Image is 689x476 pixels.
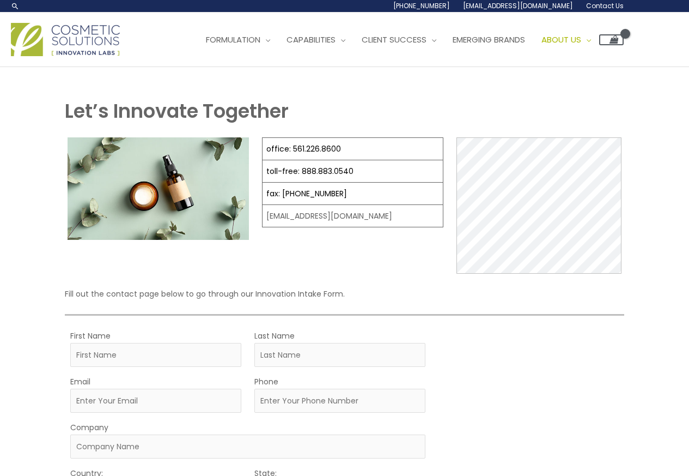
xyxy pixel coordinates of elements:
[70,435,425,459] input: Company Name
[444,23,533,56] a: Emerging Brands
[68,137,249,240] img: Contact page image for private label skincare manufacturer Cosmetic solutions shows a skin care b...
[463,1,573,10] span: [EMAIL_ADDRESS][DOMAIN_NAME]
[70,420,108,435] label: Company
[586,1,624,10] span: Contact Us
[599,34,624,45] a: View Shopping Cart, empty
[11,23,120,56] img: Cosmetic Solutions Logo
[65,287,624,301] p: Fill out the contact page below to go through our Innovation Intake Form.
[254,343,425,367] input: Last Name
[65,98,289,124] strong: Let’s Innovate Together
[70,343,241,367] input: First Name
[70,375,90,389] label: Email
[266,143,341,154] a: office: 561.226.8600
[393,1,450,10] span: [PHONE_NUMBER]
[362,34,426,45] span: Client Success
[254,329,295,343] label: Last Name
[70,329,111,343] label: First Name
[266,188,347,199] a: fax: [PHONE_NUMBER]
[206,34,260,45] span: Formulation
[198,23,278,56] a: Formulation
[266,166,353,177] a: toll-free: 888.883.0540
[263,205,443,227] td: [EMAIL_ADDRESS][DOMAIN_NAME]
[541,34,581,45] span: About Us
[286,34,336,45] span: Capabilities
[353,23,444,56] a: Client Success
[11,2,20,10] a: Search icon link
[254,375,278,389] label: Phone
[533,23,599,56] a: About Us
[70,389,241,413] input: Enter Your Email
[278,23,353,56] a: Capabilities
[190,23,624,56] nav: Site Navigation
[453,34,525,45] span: Emerging Brands
[254,389,425,413] input: Enter Your Phone Number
